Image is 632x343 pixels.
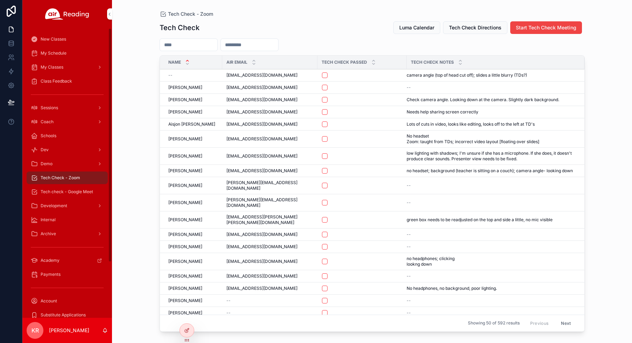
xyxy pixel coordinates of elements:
span: -- [407,183,411,188]
a: No headphones, no background, poor lighting. [407,286,576,291]
span: Academy [41,258,59,263]
a: Demo [27,157,108,170]
a: green box needs to be readjusted on the top and side a little, no mic visible [407,217,576,223]
span: No headphones, no background, poor lighting. [407,286,497,291]
a: [EMAIL_ADDRESS][DOMAIN_NAME] [226,136,313,142]
a: [EMAIL_ADDRESS][DOMAIN_NAME] [226,85,313,90]
a: [PERSON_NAME] [168,259,218,264]
a: My Classes [27,61,108,73]
a: [PERSON_NAME] [168,286,218,291]
span: Name [168,59,181,65]
a: No headset Zoom: taught from TDs; incorrect video layout [floating over slides] [407,133,576,145]
span: [EMAIL_ADDRESS][DOMAIN_NAME] [226,97,297,103]
a: [PERSON_NAME] [168,109,218,115]
span: [PERSON_NAME] [168,153,202,159]
span: -- [407,273,411,279]
span: [EMAIL_ADDRESS][DOMAIN_NAME] [226,232,297,237]
a: Tech check - Google Meet [27,185,108,198]
span: [PERSON_NAME] [168,298,202,303]
a: [EMAIL_ADDRESS][DOMAIN_NAME] [226,168,313,174]
div: scrollable content [22,28,112,318]
span: [PERSON_NAME] [168,273,202,279]
span: New Classes [41,36,66,42]
span: -- [226,310,231,316]
a: -- [407,310,576,316]
h1: Tech Check [160,23,199,33]
span: [PERSON_NAME] [168,232,202,237]
a: Sessions [27,101,108,114]
a: [EMAIL_ADDRESS][DOMAIN_NAME] [226,109,313,115]
a: Aisjon [PERSON_NAME] [168,121,218,127]
span: [EMAIL_ADDRESS][DOMAIN_NAME] [226,153,297,159]
a: Substitute Applications [27,309,108,321]
a: [PERSON_NAME][EMAIL_ADDRESS][DOMAIN_NAME] [226,180,313,191]
a: Dev [27,143,108,156]
a: [EMAIL_ADDRESS][DOMAIN_NAME] [226,286,313,291]
a: [PERSON_NAME] [168,85,218,90]
span: Archive [41,231,56,237]
a: [EMAIL_ADDRESS][PERSON_NAME][PERSON_NAME][DOMAIN_NAME] [226,214,313,225]
span: [PERSON_NAME] [168,136,202,142]
span: -- [407,200,411,205]
span: No headset Zoom: taught from TDs; incorrect video layout [floating over slides] [407,133,563,145]
a: [PERSON_NAME][EMAIL_ADDRESS][DOMAIN_NAME] [226,197,313,208]
a: [EMAIL_ADDRESS][DOMAIN_NAME] [226,273,313,279]
span: -- [168,72,173,78]
span: [PERSON_NAME] [168,109,202,115]
a: [PERSON_NAME] [168,298,218,303]
span: Air Email [226,59,247,65]
button: Next [556,318,576,329]
a: [PERSON_NAME] [168,183,218,188]
span: Luma Calendar [399,24,434,31]
span: Start Tech Check Meeting [516,24,576,31]
a: no headphones; clicking lookng down [407,256,576,267]
span: [EMAIL_ADDRESS][DOMAIN_NAME] [226,72,297,78]
a: -- [407,273,576,279]
a: low lighting with shadows; I'm unsure if she has a microphone. If she does, it doesn't produce cl... [407,150,576,162]
button: Tech Check Directions [443,21,507,34]
span: Tech Check - Zoom [41,175,80,181]
span: Schools [41,133,56,139]
span: Showing 50 of 592 results [468,321,520,326]
a: [PERSON_NAME] [168,273,218,279]
span: Tech Check Passed [322,59,367,65]
a: camera angle (top of head cut off); slides a little blurry (TDs?) [407,72,576,78]
span: [EMAIL_ADDRESS][DOMAIN_NAME] [226,259,297,264]
span: Tech Check - Zoom [168,10,213,17]
span: [EMAIL_ADDRESS][DOMAIN_NAME] [226,273,297,279]
span: Demo [41,161,52,167]
a: -- [407,183,576,188]
a: -- [407,244,576,250]
span: Coach [41,119,54,125]
span: -- [407,85,411,90]
span: [PERSON_NAME] [168,286,202,291]
span: Tech Check Notes [411,59,454,65]
p: [PERSON_NAME] [49,327,89,334]
span: [PERSON_NAME] [168,310,202,316]
span: Needs help sharing screen correctly [407,109,478,115]
a: -- [226,298,313,303]
span: Tech check - Google Meet [41,189,93,195]
a: [PERSON_NAME] [168,200,218,205]
span: [EMAIL_ADDRESS][DOMAIN_NAME] [226,244,297,250]
span: [PERSON_NAME] [168,183,202,188]
span: green box needs to be readjusted on the top and side a little, no mic visible [407,217,553,223]
a: Development [27,199,108,212]
a: Archive [27,227,108,240]
span: KR [31,326,39,335]
span: -- [407,298,411,303]
a: [EMAIL_ADDRESS][DOMAIN_NAME] [226,97,313,103]
a: Class Feedback [27,75,108,87]
span: [PERSON_NAME] [168,259,202,264]
span: -- [407,310,411,316]
a: [PERSON_NAME] [168,310,218,316]
span: [PERSON_NAME] [168,168,202,174]
span: [PERSON_NAME] [168,97,202,103]
span: My Schedule [41,50,66,56]
a: Tech Check - Zoom [160,10,213,17]
a: Tech Check - Zoom [27,171,108,184]
span: [PERSON_NAME] [168,244,202,250]
button: Luma Calendar [393,21,440,34]
span: -- [407,232,411,237]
